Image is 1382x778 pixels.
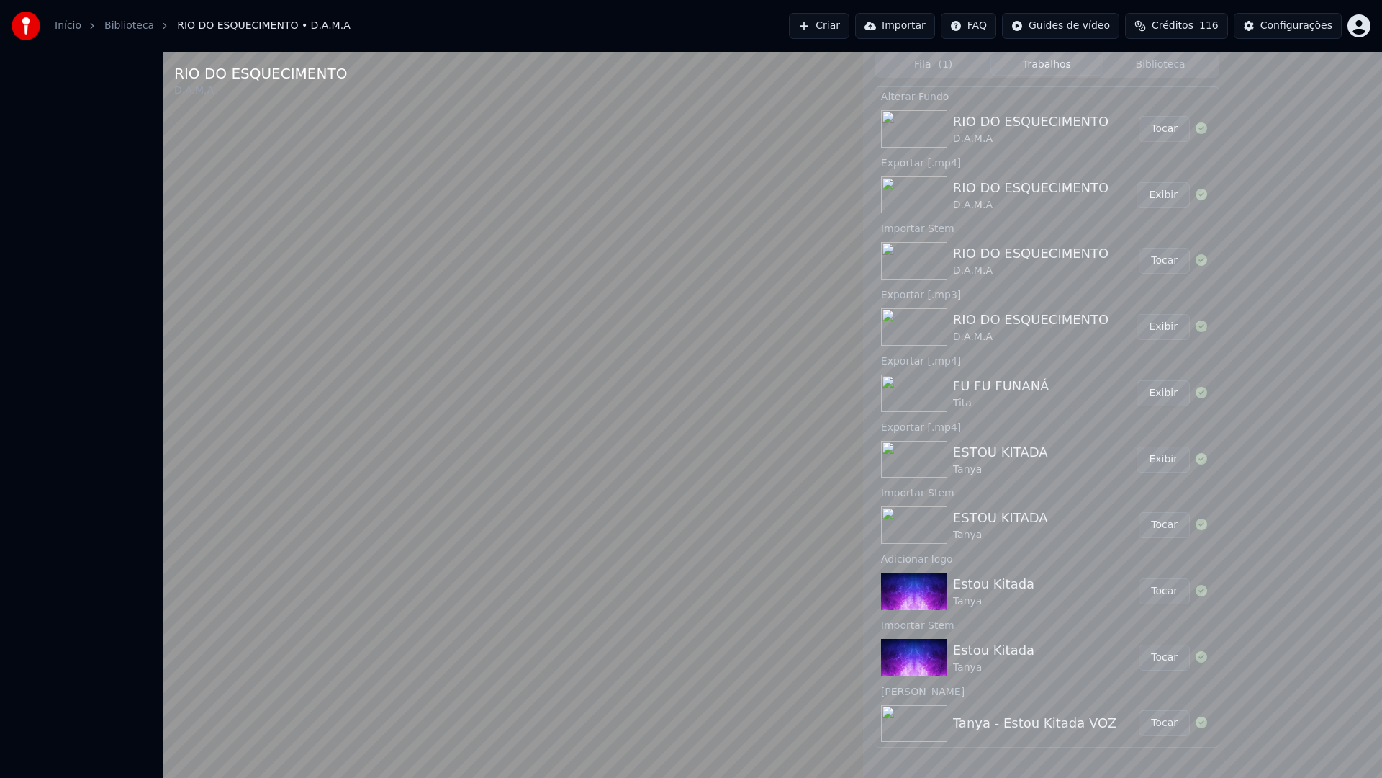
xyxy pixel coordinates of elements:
button: Configurações [1234,13,1342,39]
div: Adicionar logo [875,550,1219,567]
div: Configurações [1260,19,1332,33]
div: D.A.M.A [953,198,1108,213]
span: RIO DO ESQUECIMENTO • D.A.M.A [177,19,351,33]
div: Importar Stem [875,616,1219,633]
span: ( 1 ) [938,58,952,72]
div: D.A.M.A [174,84,347,98]
div: Importar Stem [875,219,1219,236]
div: RIO DO ESQUECIMENTO [953,310,1108,330]
button: Tocar [1139,578,1190,604]
div: Tanya [953,462,1048,477]
div: ESTOU KITADA [953,442,1048,462]
div: Estou Kitada [953,640,1034,661]
button: Biblioteca [1103,55,1217,76]
div: RIO DO ESQUECIMENTO [953,243,1108,264]
div: Exportar [.mp4] [875,352,1219,369]
div: D.A.M.A [953,330,1108,344]
img: youka [12,12,40,40]
div: Importar Stem [875,483,1219,501]
button: Tocar [1139,512,1190,538]
div: Exportar [.mp4] [875,153,1219,171]
span: Créditos [1152,19,1193,33]
button: Exibir [1137,447,1190,473]
button: Criar [789,13,849,39]
button: Tocar [1139,248,1190,274]
div: RIO DO ESQUECIMENTO [953,112,1108,132]
a: Biblioteca [104,19,154,33]
button: Importar [855,13,935,39]
nav: breadcrumb [55,19,351,33]
a: Início [55,19,81,33]
div: Exportar [.mp3] [875,285,1219,303]
button: Tocar [1139,645,1190,671]
button: Exibir [1137,380,1190,406]
div: Tanya [953,528,1048,542]
button: Tocar [1139,710,1190,736]
button: Créditos116 [1125,13,1228,39]
span: 116 [1199,19,1219,33]
div: Alterar Fundo [875,87,1219,104]
button: Tocar [1139,116,1190,142]
div: Tanya [953,594,1034,609]
div: Tita [953,396,1049,411]
button: Exibir [1137,314,1190,340]
button: Guides de vídeo [1002,13,1119,39]
div: RIO DO ESQUECIMENTO [174,63,347,84]
div: RIO DO ESQUECIMENTO [953,178,1108,198]
button: Trabalhos [990,55,1104,76]
button: Fila [877,55,990,76]
div: Exportar [.mp4] [875,418,1219,435]
div: Tanya [953,661,1034,675]
div: ESTOU KITADA [953,508,1048,528]
div: Tanya - Estou Kitada VOZ [953,713,1117,733]
button: FAQ [941,13,996,39]
div: D.A.M.A [953,132,1108,146]
button: Exibir [1137,182,1190,208]
div: FU FU FUNANÁ [953,376,1049,396]
div: [PERSON_NAME] [875,682,1219,699]
div: D.A.M.A [953,264,1108,278]
div: Estou Kitada [953,574,1034,594]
